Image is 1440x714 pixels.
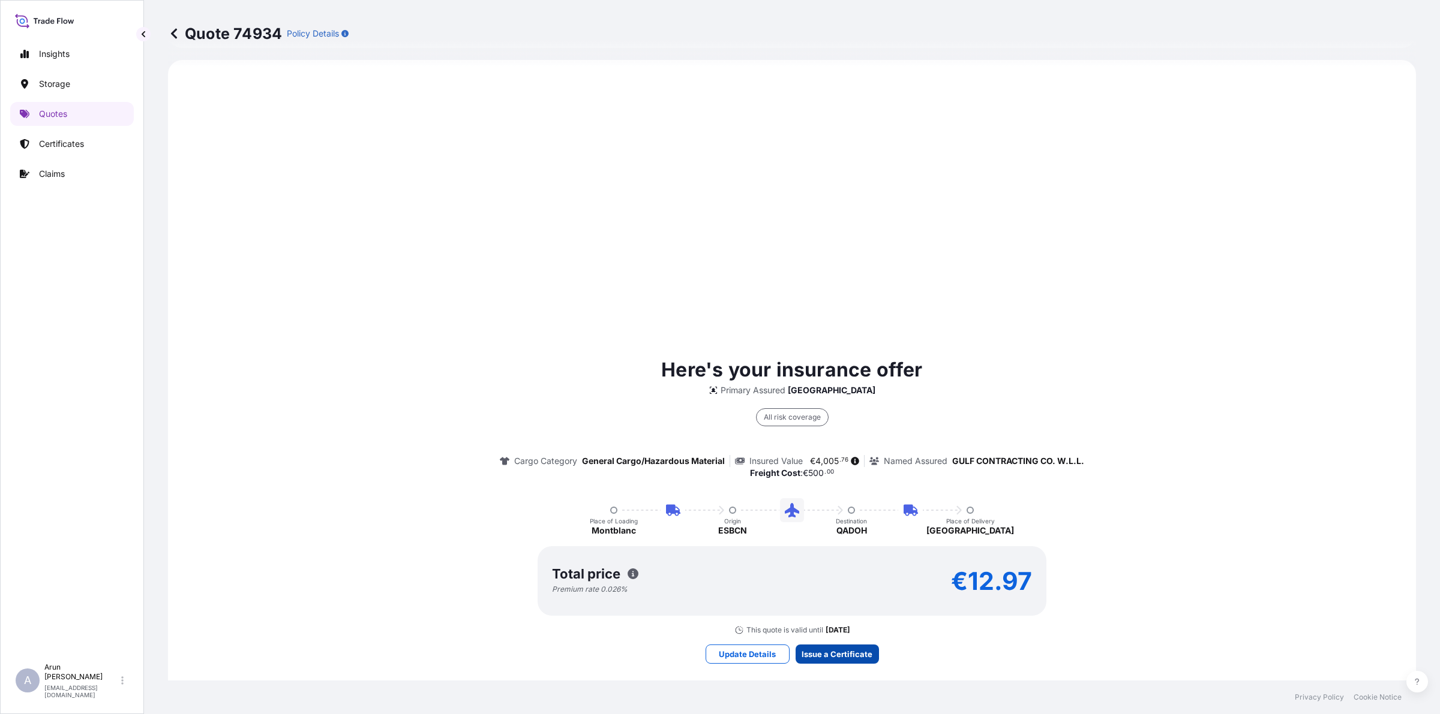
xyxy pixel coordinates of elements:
p: [GEOGRAPHIC_DATA] [926,525,1014,537]
button: Update Details [706,644,790,664]
span: € [803,469,808,477]
span: . [824,470,826,474]
a: Claims [10,162,134,186]
span: € [810,457,815,465]
span: 005 [823,457,839,465]
p: [DATE] [826,625,850,635]
p: This quote is valid until [746,625,823,635]
a: Storage [10,72,134,96]
a: Insights [10,42,134,66]
p: General Cargo/Hazardous Material [582,455,725,467]
button: Issue a Certificate [796,644,879,664]
p: Storage [39,78,70,90]
p: ESBCN [718,525,747,537]
b: Freight Cost [750,468,800,478]
p: Total price [552,568,620,580]
p: Arun [PERSON_NAME] [44,662,119,682]
p: Place of Loading [590,517,638,525]
p: Origin [724,517,741,525]
p: [EMAIL_ADDRESS][DOMAIN_NAME] [44,684,119,698]
a: Quotes [10,102,134,126]
p: Issue a Certificate [802,648,872,660]
p: Certificates [39,138,84,150]
a: Privacy Policy [1295,692,1344,702]
p: Here's your insurance offer [661,356,922,384]
p: Primary Assured [721,384,785,396]
span: . [839,458,841,462]
p: Claims [39,168,65,180]
span: , [821,457,823,465]
a: Cookie Notice [1354,692,1402,702]
div: All risk coverage [756,408,829,426]
p: QADOH [836,525,867,537]
p: Place of Delivery [946,517,995,525]
p: Insights [39,48,70,60]
span: 500 [808,469,824,477]
span: A [24,674,31,686]
p: [GEOGRAPHIC_DATA] [788,384,875,396]
p: Quotes [39,108,67,120]
a: Certificates [10,132,134,156]
span: 76 [841,458,848,462]
p: €12.97 [951,571,1032,591]
p: Insured Value [749,455,803,467]
p: Update Details [719,648,776,660]
p: Policy Details [287,28,339,40]
p: Quote 74934 [168,24,282,43]
p: GULF CONTRACTING CO. W.L.L. [952,455,1084,467]
span: 4 [815,457,821,465]
p: Destination [836,517,867,525]
span: 00 [827,470,834,474]
p: Premium rate 0.026 % [552,585,628,594]
p: Named Assured [884,455,947,467]
p: : [750,467,834,479]
p: Montblanc [592,525,636,537]
p: Cargo Category [514,455,577,467]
